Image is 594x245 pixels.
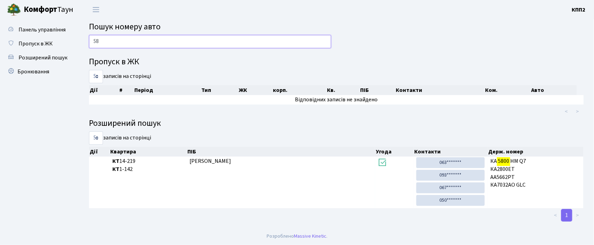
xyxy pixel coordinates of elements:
[89,70,151,83] label: записів на сторінці
[112,157,184,173] span: 14-219 1-142
[110,147,187,157] th: Квартира
[89,95,584,105] td: Відповідних записів не знайдено
[89,35,331,48] input: Пошук
[24,4,57,15] b: Комфорт
[375,147,414,157] th: Угода
[89,147,110,157] th: Дії
[267,232,327,240] div: Розроблено .
[561,209,572,222] a: 1
[89,131,103,145] select: записів на сторінці
[272,85,326,95] th: корп.
[326,85,359,95] th: Кв.
[531,85,577,95] th: Авто
[89,70,103,83] select: записів на сторінці
[414,147,488,157] th: Контакти
[112,165,119,173] b: КТ
[572,6,586,14] a: КПП2
[18,54,67,62] span: Розширений пошук
[89,131,151,145] label: записів на сторінці
[89,57,584,67] h4: Пропуск в ЖК
[7,3,21,17] img: logo.png
[89,21,161,33] span: Пошук номеру авто
[187,147,375,157] th: ПІБ
[134,85,200,95] th: Період
[119,85,134,95] th: #
[490,157,581,189] span: КА НМ Q7 КА2800ЕТ АА5662РТ КА7032АО GLC
[238,85,272,95] th: ЖК
[190,157,231,165] span: [PERSON_NAME]
[488,147,584,157] th: Держ. номер
[24,4,73,16] span: Таун
[484,85,530,95] th: Ком.
[3,23,73,37] a: Панель управління
[201,85,238,95] th: Тип
[294,232,326,240] a: Massive Kinetic
[18,40,53,48] span: Пропуск в ЖК
[87,4,105,15] button: Переключити навігацію
[89,118,584,129] h4: Розширений пошук
[17,68,49,75] span: Бронювання
[359,85,395,95] th: ПІБ
[395,85,485,95] th: Контакти
[18,26,66,34] span: Панель управління
[3,65,73,79] a: Бронювання
[89,85,119,95] th: Дії
[3,37,73,51] a: Пропуск в ЖК
[112,157,119,165] b: КТ
[497,156,510,166] mark: 5800
[3,51,73,65] a: Розширений пошук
